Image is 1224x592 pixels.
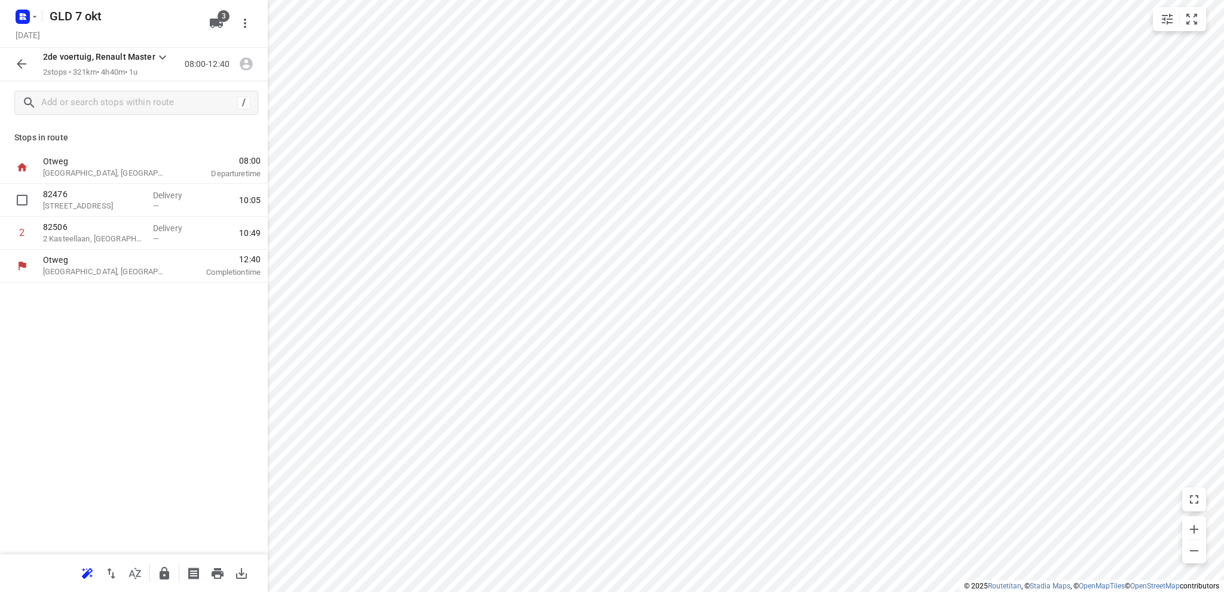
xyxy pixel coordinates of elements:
h5: Project date [11,28,45,42]
h5: Rename [45,7,200,26]
p: 82506 [43,221,143,233]
a: OpenMapTiles [1079,582,1125,590]
span: Assign driver [234,58,258,69]
p: Otweg [43,155,167,167]
span: Reverse route [99,567,123,578]
button: Map settings [1155,7,1179,31]
button: Fit zoom [1180,7,1204,31]
a: OpenStreetMap [1130,582,1180,590]
span: 10:05 [239,194,261,206]
p: Delivery [153,222,197,234]
span: Print shipping labels [182,567,206,578]
span: Reoptimize route [75,567,99,578]
span: 12:40 [182,253,261,265]
span: — [153,234,159,243]
span: Download route [229,567,253,578]
div: 2 [19,227,25,238]
span: Sort by time window [123,567,147,578]
button: More [233,11,257,35]
p: Departure time [182,168,261,180]
p: [GEOGRAPHIC_DATA], [GEOGRAPHIC_DATA] [43,167,167,179]
span: 10:49 [239,227,261,239]
p: 2 Kasteellaan, Doetinchem [43,233,143,245]
p: 82476 [43,188,143,200]
span: Print route [206,567,229,578]
p: 08:00-12:40 [185,58,234,70]
p: Kottenseweg 158, Winterswijk Brinkheurne [43,200,143,212]
div: small contained button group [1153,7,1206,31]
p: Delivery [153,189,197,201]
span: Select [10,188,34,212]
span: 3 [218,10,229,22]
p: Completion time [182,266,261,278]
p: [GEOGRAPHIC_DATA], [GEOGRAPHIC_DATA] [43,266,167,278]
button: Lock route [152,562,176,585]
span: 08:00 [182,155,261,167]
a: Routetitan [988,582,1021,590]
li: © 2025 , © , © © contributors [964,582,1219,590]
a: Stadia Maps [1030,582,1070,590]
button: 3 [204,11,228,35]
span: — [153,201,159,210]
input: Add or search stops within route [41,94,237,112]
p: Stops in route [14,131,253,144]
p: 2de voertuig, Renault Master [43,51,155,63]
p: Otweg [43,254,167,266]
div: / [237,96,250,109]
p: 2 stops • 321km • 4h40m • 1u [43,67,170,78]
